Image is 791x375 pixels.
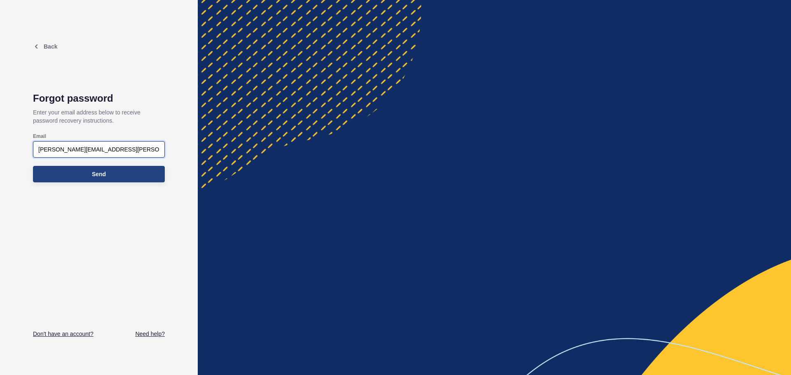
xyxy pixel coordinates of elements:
span: Back [44,43,57,50]
label: Email [33,133,46,140]
span: Send [92,170,106,178]
a: Back [33,43,57,50]
p: Enter your email address below to receive password recovery instructions. [33,104,165,129]
button: Send [33,166,165,182]
a: Need help? [135,330,165,338]
h1: Forgot password [33,93,165,104]
a: Don't have an account? [33,330,94,338]
input: e.g. name@company.com [38,145,159,154]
